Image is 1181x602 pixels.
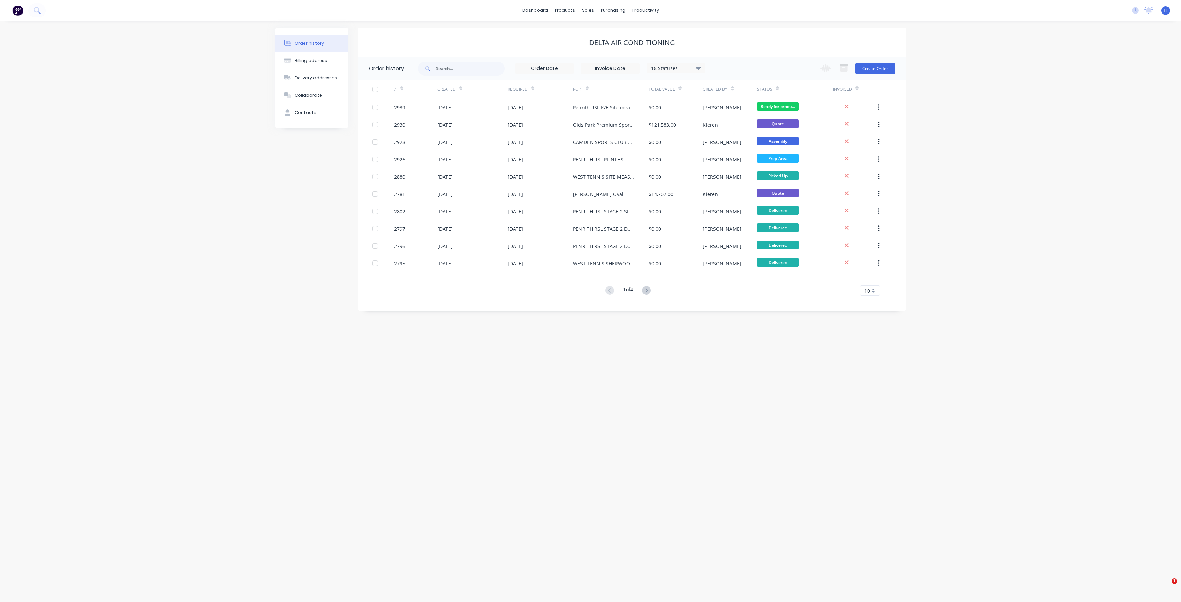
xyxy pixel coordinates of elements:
div: PENRITH RSL STAGE 2 DWG-M01 REV-8 RUN B - RUN C [573,242,635,250]
div: WEST TENNIS SHERWOOD SITE MEASURES [DATE] [573,260,635,267]
div: Kieren [703,191,718,198]
div: Status [757,80,833,99]
div: PENRITH RSL STAGE 2 DWG-M01 REV-8 RUN C - RUN D [573,225,635,232]
span: Ready for produ... [757,102,799,111]
div: 2781 [394,191,405,198]
div: $0.00 [649,260,661,267]
div: [PERSON_NAME] [703,242,742,250]
div: Total Value [649,86,675,92]
div: Created [437,80,508,99]
div: [DATE] [508,208,523,215]
div: Created [437,86,456,92]
div: $0.00 [649,242,661,250]
button: Order history [275,35,348,52]
span: Delivered [757,241,799,249]
div: [DATE] [508,260,523,267]
div: products [551,5,578,16]
div: Invoiced [833,80,876,99]
span: Picked Up [757,171,799,180]
div: # [394,80,437,99]
iframe: Intercom live chat [1157,578,1174,595]
div: $0.00 [649,225,661,232]
div: [DATE] [508,156,523,163]
div: $0.00 [649,208,661,215]
div: [DATE] [508,139,523,146]
div: 2796 [394,242,405,250]
div: Kieren [703,121,718,129]
div: [DATE] [508,104,523,111]
div: 2939 [394,104,405,111]
div: $0.00 [649,173,661,180]
span: Delivered [757,206,799,215]
div: [DATE] [437,121,453,129]
div: 2928 [394,139,405,146]
img: Factory [12,5,23,16]
div: $14,707.00 [649,191,673,198]
div: [DATE] [437,208,453,215]
div: [DATE] [508,191,523,198]
input: Search... [436,62,505,76]
div: [PERSON_NAME] [703,260,742,267]
span: JT [1164,7,1167,14]
div: [PERSON_NAME] [703,173,742,180]
button: Contacts [275,104,348,121]
div: Status [757,86,772,92]
div: [DATE] [437,242,453,250]
div: Required [508,80,573,99]
div: PO # [573,80,649,99]
input: Order Date [515,63,574,74]
div: 2930 [394,121,405,129]
div: purchasing [597,5,629,16]
div: Olds Park Premium Sporting Facility [573,121,635,129]
button: Delivery addresses [275,69,348,87]
div: [DATE] [508,225,523,232]
div: Delta Air Conditioning [589,38,675,47]
div: Created By [703,86,727,92]
div: Collaborate [295,92,322,98]
div: sales [578,5,597,16]
div: [PERSON_NAME] [703,225,742,232]
div: Total Value [649,80,703,99]
div: [DATE] [508,121,523,129]
span: Quote [757,189,799,197]
div: Contacts [295,109,316,116]
div: [PERSON_NAME] [703,156,742,163]
span: Quote [757,119,799,128]
div: PO # [573,86,582,92]
div: Delivery addresses [295,75,337,81]
div: [PERSON_NAME] [703,139,742,146]
div: [DATE] [437,260,453,267]
button: Collaborate [275,87,348,104]
div: $121,583.00 [649,121,676,129]
div: 2802 [394,208,405,215]
div: Required [508,86,528,92]
div: Created By [703,80,757,99]
span: Prep Area [757,154,799,163]
div: 2795 [394,260,405,267]
input: Invoice Date [581,63,639,74]
span: 10 [864,287,870,294]
span: Delivered [757,258,799,267]
div: # [394,86,397,92]
div: PENRITH RSL PLINTHS [573,156,623,163]
div: productivity [629,5,663,16]
div: CAMDEN SPORTS CLUB SITE MEASURE [573,139,635,146]
div: [DATE] [508,173,523,180]
div: Billing address [295,57,327,64]
div: [PERSON_NAME] [703,104,742,111]
div: [DATE] [437,191,453,198]
div: 18 Statuses [647,64,705,72]
div: $0.00 [649,139,661,146]
div: 1 of 4 [623,286,633,296]
div: WEST TENNIS SITE MEASURES [573,173,635,180]
div: $0.00 [649,156,661,163]
button: Billing address [275,52,348,69]
div: 2797 [394,225,405,232]
div: Penrith RSL K/E Site measures [573,104,635,111]
div: [DATE] [437,225,453,232]
a: dashboard [519,5,551,16]
div: [PERSON_NAME] Oval [573,191,623,198]
span: 1 [1172,578,1177,584]
div: [DATE] [437,104,453,111]
button: Create Order [855,63,895,74]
